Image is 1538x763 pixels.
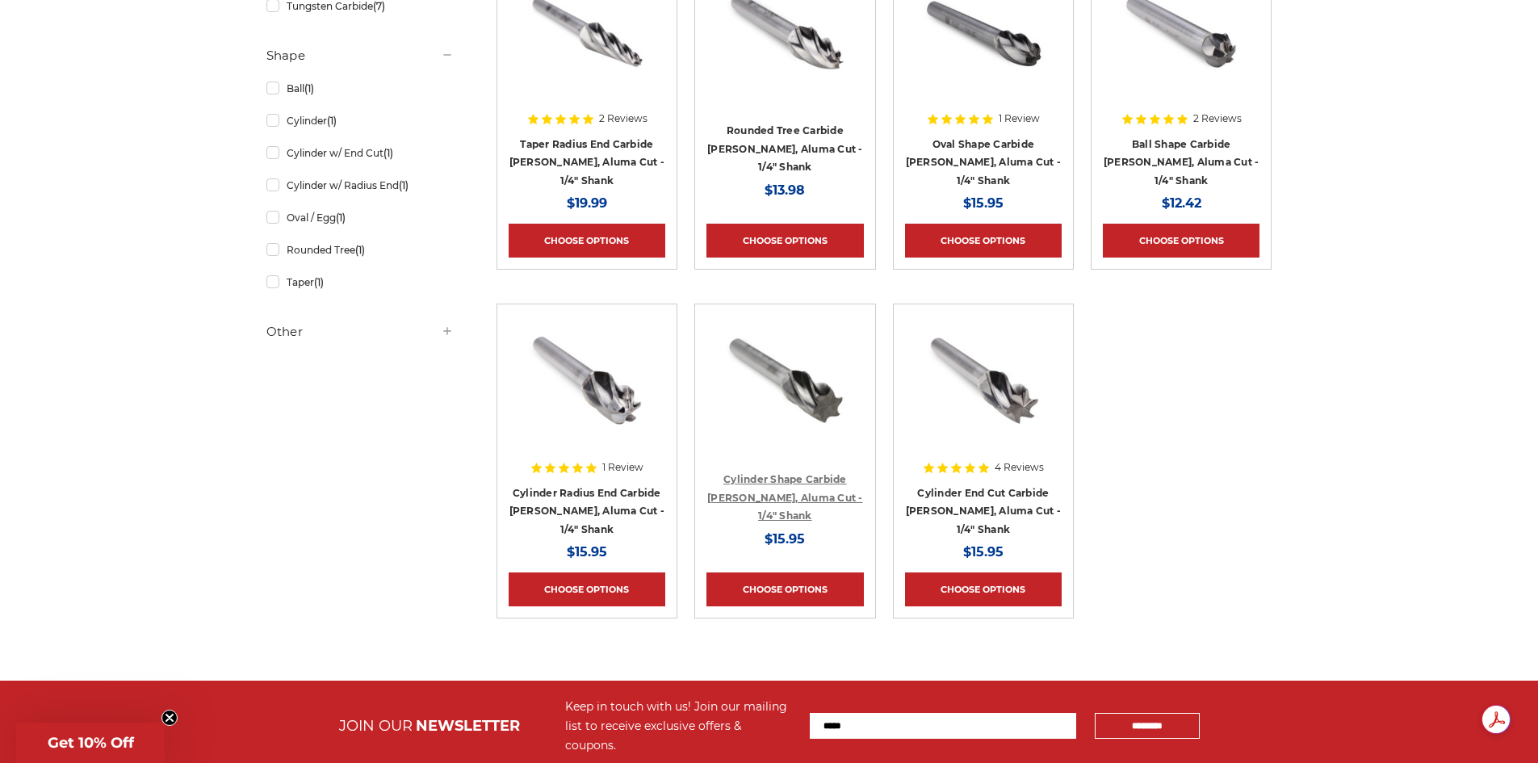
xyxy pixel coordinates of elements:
span: (1) [383,147,393,159]
a: Oval Shape Carbide [PERSON_NAME], Aluma Cut - 1/4" Shank [906,138,1062,187]
a: Ball [266,74,454,103]
span: $13.98 [765,182,805,198]
div: Get 10% OffClose teaser [16,723,165,763]
a: Cylinder [266,107,454,135]
a: Choose Options [905,224,1062,258]
a: Cylinder Radius End Carbide [PERSON_NAME], Aluma Cut - 1/4" Shank [509,487,665,535]
img: SC-3NF cylinder radius cut shape carbide burr 1/4" shank [522,316,652,445]
span: $15.95 [963,195,1004,211]
a: SB-3NF cylinder end cut shape carbide burr 1/4" shank [905,316,1062,472]
span: Get 10% Off [48,734,134,752]
a: Choose Options [905,572,1062,606]
span: (1) [327,115,337,127]
span: $15.95 [567,544,607,560]
span: JOIN OUR [339,717,413,735]
a: Cylinder End Cut Carbide [PERSON_NAME], Aluma Cut - 1/4" Shank [906,487,1062,535]
img: SB-3NF cylinder end cut shape carbide burr 1/4" shank [919,316,1048,445]
a: Taper Radius End Carbide [PERSON_NAME], Aluma Cut - 1/4" Shank [509,138,665,187]
a: Rounded Tree Carbide [PERSON_NAME], Aluma Cut - 1/4" Shank [707,124,863,173]
span: (1) [399,179,409,191]
span: (1) [355,244,365,256]
span: $19.99 [567,195,607,211]
span: $15.95 [963,544,1004,560]
span: $12.42 [1162,195,1201,211]
span: NEWSLETTER [416,717,520,735]
a: SC-3NF cylinder radius cut shape carbide burr 1/4" shank [509,316,665,472]
span: (1) [336,212,346,224]
span: $15.95 [765,531,805,547]
h5: Other [266,322,454,342]
a: Choose Options [1103,224,1259,258]
div: Keep in touch with us! Join our mailing list to receive exclusive offers & coupons. [565,697,794,755]
a: Cylinder w/ Radius End [266,171,454,199]
a: Choose Options [509,224,665,258]
span: (1) [314,276,324,288]
a: Oval / Egg [266,203,454,232]
img: SA-3NF cylinder shape carbide burr 1/4" shank [720,316,849,445]
a: Cylinder Shape Carbide [PERSON_NAME], Aluma Cut - 1/4" Shank [707,473,863,522]
a: Rounded Tree [266,236,454,264]
a: Taper [266,268,454,296]
a: SA-3NF cylinder shape carbide burr 1/4" shank [706,316,863,472]
a: Choose Options [509,572,665,606]
button: Close teaser [161,710,178,726]
a: Ball Shape Carbide [PERSON_NAME], Aluma Cut - 1/4" Shank [1104,138,1259,187]
span: (1) [304,82,314,94]
a: Choose Options [706,224,863,258]
a: Choose Options [706,572,863,606]
a: Cylinder w/ End Cut [266,139,454,167]
h5: Shape [266,46,454,65]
